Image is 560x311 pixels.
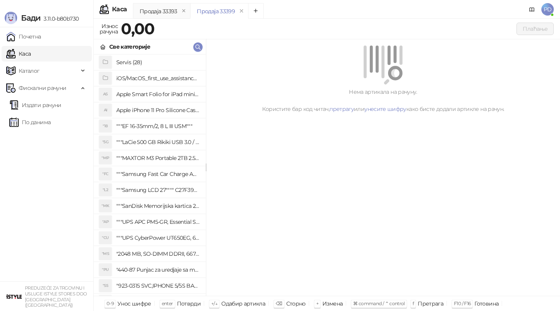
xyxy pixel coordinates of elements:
[541,3,554,16] span: PD
[116,72,199,84] h4: iOS/MacOS_first_use_assistance (4)
[248,3,264,19] button: Add tab
[9,114,51,130] a: По данима
[116,200,199,212] h4: """SanDisk Memorijska kartica 256GB microSDXC sa SD adapterom SDSQXA1-256G-GN6MA - Extreme PLUS, ...
[197,7,235,16] div: Продаја 33399
[179,8,189,14] button: remove
[116,168,199,180] h4: """Samsung Fast Car Charge Adapter, brzi auto punja_, boja crna"""
[286,299,306,309] div: Сторно
[454,300,471,306] span: F10 / F16
[322,299,343,309] div: Измена
[215,88,551,113] div: Нема артикала на рачуну. Користите бар код читач, или како бисте додали артикле на рачун.
[526,3,538,16] a: Документација
[116,279,199,292] h4: "923-0315 SVC,IPHONE 5/5S BATTERY REMOVAL TRAY Držač za iPhone sa kojim se otvara display
[116,136,199,148] h4: """LaCie 500 GB Rikiki USB 3.0 / Ultra Compact & Resistant aluminum / USB 3.0 / 2.5"""""""
[116,56,199,69] h4: Servis (28)
[413,300,414,306] span: f
[99,232,112,244] div: "CU
[99,136,112,148] div: "5G
[19,63,40,79] span: Каталог
[94,54,206,296] div: grid
[99,279,112,292] div: "S5
[99,104,112,116] div: AI
[116,120,199,132] h4: """EF 16-35mm/2, 8 L III USM"""
[474,299,499,309] div: Готовина
[516,23,554,35] button: Плаћање
[21,13,40,23] span: Бади
[116,248,199,260] h4: "2048 MB, SO-DIMM DDRII, 667 MHz, Napajanje 1,8 0,1 V, Latencija CL5"
[116,232,199,244] h4: """UPS CyberPower UT650EG, 650VA/360W , line-int., s_uko, desktop"""
[19,80,66,96] span: Фискални рачуни
[221,299,265,309] div: Одабир артикла
[99,152,112,164] div: "MP
[40,15,79,22] span: 3.11.0-b80b730
[177,299,201,309] div: Потврди
[316,300,318,306] span: +
[364,105,406,112] a: унесите шифру
[9,97,61,113] a: Издати рачуни
[236,8,247,14] button: remove
[117,299,151,309] div: Унос шифре
[5,12,17,24] img: Logo
[121,19,154,38] strong: 0,00
[418,299,443,309] div: Претрага
[276,300,282,306] span: ⌫
[99,168,112,180] div: "FC
[99,216,112,228] div: "AP
[98,21,119,37] div: Износ рачуна
[211,300,217,306] span: ↑/↓
[112,6,127,12] div: Каса
[116,264,199,276] h4: "440-87 Punjac za uredjaje sa micro USB portom 4/1, Stand."
[25,285,87,308] small: PREDUZEĆE ZA TRGOVINU I USLUGE ISTYLE STORES DOO [GEOGRAPHIC_DATA] ([GEOGRAPHIC_DATA])
[116,104,199,116] h4: Apple iPhone 11 Pro Silicone Case - Black
[99,295,112,308] div: "SD
[140,7,177,16] div: Продаја 33393
[99,184,112,196] div: "L2
[353,300,405,306] span: ⌘ command / ⌃ control
[6,29,41,44] a: Почетна
[6,46,31,61] a: Каса
[162,300,173,306] span: enter
[329,105,354,112] a: претрагу
[107,300,114,306] span: 0-9
[109,42,150,51] div: Све категорије
[116,88,199,100] h4: Apple Smart Folio for iPad mini (A17 Pro) - Sage
[99,200,112,212] div: "MK
[116,216,199,228] h4: """UPS APC PM5-GR, Essential Surge Arrest,5 utic_nica"""
[99,264,112,276] div: "PU
[116,295,199,308] h4: "923-0448 SVC,IPHONE,TOURQUE DRIVER KIT .65KGF- CM Šrafciger "
[99,120,112,132] div: "18
[99,88,112,100] div: AS
[99,248,112,260] div: "MS
[6,289,22,304] img: 64x64-companyLogo-77b92cf4-9946-4f36-9751-bf7bb5fd2c7d.png
[116,184,199,196] h4: """Samsung LCD 27"""" C27F390FHUXEN"""
[116,152,199,164] h4: """MAXTOR M3 Portable 2TB 2.5"""" crni eksterni hard disk HX-M201TCB/GM"""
